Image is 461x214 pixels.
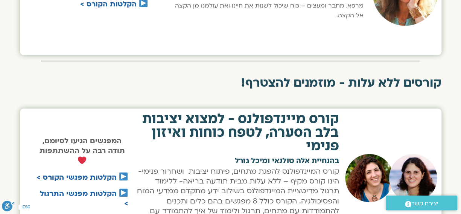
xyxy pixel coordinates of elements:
[411,199,438,209] span: יצירת קשר
[119,188,128,197] img: ▶️
[37,173,117,182] a: הקלטות מפגשי הקורס >
[136,112,339,153] h2: קורס מיינדפולנס - למצוא יציבות בלב הסערה, לטפח כוחות ואיזון פנימי
[386,196,457,210] a: יצירת קשר
[136,157,339,165] h2: בהנחיית אלה טולנאי ומיכל גורל
[20,76,441,90] h2: קורסים ללא עלות - מוזמנים להצטרף!
[40,189,128,208] a: הקלטות מפגשי התרגול >
[119,172,128,180] img: ▶️
[40,136,125,166] strong: המפגשים הגיעו לסיומם, תודה רבה על ההשתתפות
[78,156,86,164] img: ❤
